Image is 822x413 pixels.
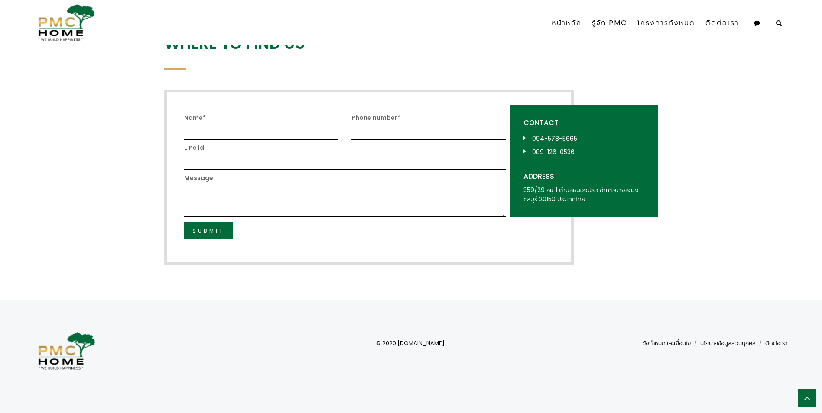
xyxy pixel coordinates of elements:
h5: Contact [523,118,645,128]
a: ข้อกำหนดและเงื่อนไข [643,339,691,347]
label: Message [184,174,213,183]
button: Submit [184,222,233,239]
a: โครงการทั้งหมด [632,8,700,38]
a: 094-578-5665 [532,134,577,143]
span: Submit [192,227,224,235]
a: นโยบายข้อมูลส่วนบุคคล [700,339,756,347]
a: รู้จัก PMC [587,8,632,38]
h2: Where to Find us [164,35,658,53]
img: pmc-logo [35,4,95,41]
label: Phone number* [351,113,400,123]
div: 359/29 หมู่ 1 ตำบลหนองปรือ อำเภอบางละมุง ชลบุรี 20150 ประเทศไทย [523,186,645,204]
a: หน้าหลัก [546,8,587,38]
a: ติดต่อเรา [765,339,787,347]
img: logo [35,332,95,370]
span: © 2020 [DOMAIN_NAME]. [376,339,446,347]
h5: Address [523,172,645,181]
a: ติดต่อเรา [700,8,744,38]
label: Name* [184,113,206,123]
a: 089-126-0536 [532,148,575,156]
label: Line Id [184,143,204,152]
